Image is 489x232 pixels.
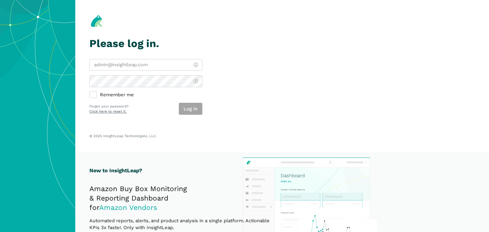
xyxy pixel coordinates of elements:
input: admin@insightleap.com [89,59,202,71]
h2: Amazon Buy Box Monitoring & Reporting Dashboard for [89,184,278,212]
label: Remember me [89,92,202,98]
a: Click here to reset it. [89,109,127,113]
p: © 2025 InsightLeap Technologies, LLC. [89,134,475,138]
p: Automated reports, alerts, and product analysis in a single platform. Actionable KPIs 3x faster. ... [89,217,278,231]
span: Amazon Vendors [99,203,157,212]
h1: Please log in. [89,38,202,50]
h1: New to InsightLeap? [89,166,278,175]
p: Forgot your password? [89,104,128,109]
